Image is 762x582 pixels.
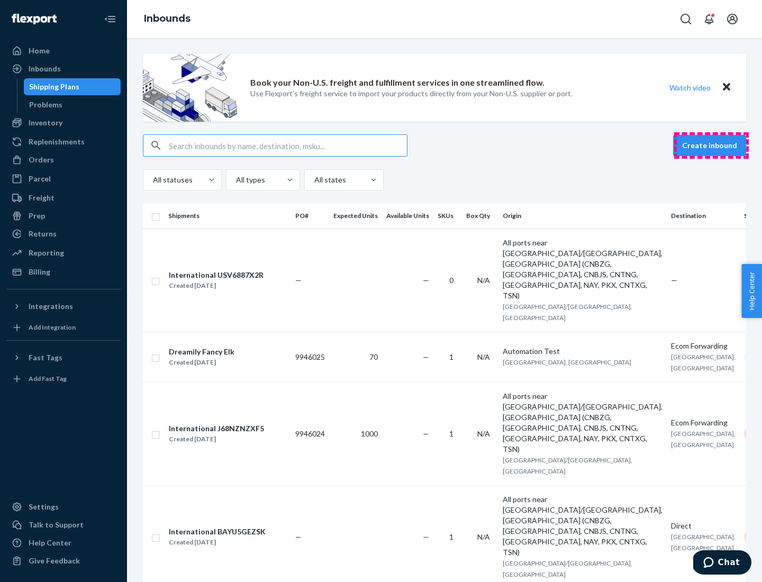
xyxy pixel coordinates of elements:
[6,207,121,224] a: Prep
[449,429,453,438] span: 1
[29,374,67,383] div: Add Fast Tag
[144,13,190,24] a: Inbounds
[6,349,121,366] button: Fast Tags
[329,203,382,229] th: Expected Units
[503,559,632,578] span: [GEOGRAPHIC_DATA]/[GEOGRAPHIC_DATA], [GEOGRAPHIC_DATA]
[6,133,121,150] a: Replenishments
[671,521,736,531] div: Direct
[29,154,54,165] div: Orders
[29,267,50,277] div: Billing
[169,434,264,444] div: Created [DATE]
[169,357,234,368] div: Created [DATE]
[6,151,121,168] a: Orders
[29,520,84,530] div: Talk to Support
[722,8,743,30] button: Open account menu
[671,430,736,449] span: [GEOGRAPHIC_DATA], [GEOGRAPHIC_DATA]
[169,347,234,357] div: Dreamily Fancy Elk
[29,81,79,92] div: Shipping Plans
[498,203,667,229] th: Origin
[313,175,314,185] input: All states
[671,353,736,372] span: [GEOGRAPHIC_DATA], [GEOGRAPHIC_DATA]
[423,276,429,285] span: —
[449,352,453,361] span: 1
[29,63,61,74] div: Inbounds
[6,225,121,242] a: Returns
[295,532,302,541] span: —
[291,382,329,485] td: 9946024
[29,229,57,239] div: Returns
[29,117,62,128] div: Inventory
[693,550,751,577] iframe: Opens a widget where you can chat to one of our agents
[6,42,121,59] a: Home
[29,538,71,548] div: Help Center
[6,189,121,206] a: Freight
[29,248,64,258] div: Reporting
[152,175,153,185] input: All statuses
[6,114,121,131] a: Inventory
[675,8,696,30] button: Open Search Box
[29,46,50,56] div: Home
[449,532,453,541] span: 1
[720,80,733,95] button: Close
[477,532,490,541] span: N/A
[361,429,378,438] span: 1000
[99,8,121,30] button: Close Navigation
[6,298,121,315] button: Integrations
[12,14,57,24] img: Flexport logo
[6,552,121,569] button: Give Feedback
[29,352,62,363] div: Fast Tags
[6,263,121,280] a: Billing
[6,60,121,77] a: Inbounds
[6,170,121,187] a: Parcel
[29,211,45,221] div: Prep
[741,264,762,318] button: Help Center
[169,526,266,537] div: International BAYU5GEZSK
[250,88,573,99] p: Use Flexport’s freight service to import your products directly from your Non-U.S. supplier or port.
[671,417,736,428] div: Ecom Forwarding
[503,303,632,322] span: [GEOGRAPHIC_DATA]/[GEOGRAPHIC_DATA], [GEOGRAPHIC_DATA]
[29,556,80,566] div: Give Feedback
[477,352,490,361] span: N/A
[369,352,378,361] span: 70
[6,498,121,515] a: Settings
[29,99,62,110] div: Problems
[667,203,740,229] th: Destination
[671,341,736,351] div: Ecom Forwarding
[24,78,121,95] a: Shipping Plans
[235,175,236,185] input: All types
[169,423,264,434] div: International J68NZNZXF5
[135,4,199,34] ol: breadcrumbs
[29,174,51,184] div: Parcel
[663,80,718,95] button: Watch video
[169,270,264,280] div: International USV6887X2R
[169,135,407,156] input: Search inbounds by name, destination, msku...
[433,203,462,229] th: SKUs
[503,456,632,475] span: [GEOGRAPHIC_DATA]/[GEOGRAPHIC_DATA], [GEOGRAPHIC_DATA]
[673,135,746,156] button: Create inbound
[29,323,76,332] div: Add Integration
[423,429,429,438] span: —
[295,276,302,285] span: —
[29,193,55,203] div: Freight
[169,280,264,291] div: Created [DATE]
[449,276,453,285] span: 0
[29,301,73,312] div: Integrations
[164,203,291,229] th: Shipments
[6,534,121,551] a: Help Center
[291,332,329,382] td: 9946025
[291,203,329,229] th: PO#
[29,502,59,512] div: Settings
[382,203,433,229] th: Available Units
[24,96,121,113] a: Problems
[462,203,498,229] th: Box Qty
[250,77,545,89] p: Book your Non-U.S. freight and fulfillment services in one streamlined flow.
[503,358,631,366] span: [GEOGRAPHIC_DATA], [GEOGRAPHIC_DATA]
[503,238,663,301] div: All ports near [GEOGRAPHIC_DATA]/[GEOGRAPHIC_DATA], [GEOGRAPHIC_DATA] (CNBZG, [GEOGRAPHIC_DATA], ...
[503,391,663,454] div: All ports near [GEOGRAPHIC_DATA]/[GEOGRAPHIC_DATA], [GEOGRAPHIC_DATA] (CNBZG, [GEOGRAPHIC_DATA], ...
[6,370,121,387] a: Add Fast Tag
[477,276,490,285] span: N/A
[423,352,429,361] span: —
[423,532,429,541] span: —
